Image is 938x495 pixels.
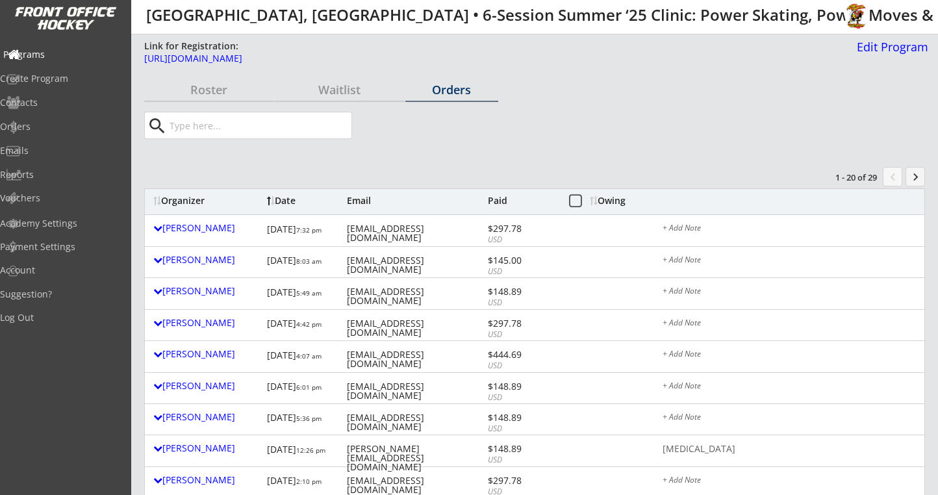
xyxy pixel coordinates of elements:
div: USD [488,424,558,435]
div: + Add Note [663,224,916,235]
div: [EMAIL_ADDRESS][DOMAIN_NAME] [347,382,485,400]
font: 4:07 am [296,351,322,361]
div: Programs [3,50,120,59]
div: Email [347,196,485,205]
div: [EMAIL_ADDRESS][DOMAIN_NAME] [347,413,485,431]
div: [EMAIL_ADDRESS][DOMAIN_NAME] [347,224,485,242]
font: 8:03 am [296,257,322,266]
div: USD [488,455,558,466]
div: + Add Note [663,256,916,266]
div: Link for Registration: [144,40,240,53]
div: USD [488,361,558,372]
a: Edit Program [852,41,928,64]
div: [PERSON_NAME] [153,381,260,390]
div: $297.78 [488,476,558,485]
div: [PERSON_NAME] [153,444,260,453]
div: $148.89 [488,413,558,422]
div: [DATE] [267,377,337,400]
font: 7:32 pm [296,225,322,235]
div: [PERSON_NAME] [153,349,260,359]
div: [EMAIL_ADDRESS][DOMAIN_NAME] [347,287,485,305]
div: [DATE] [267,220,337,242]
div: $148.89 [488,382,558,391]
div: USD [488,392,558,403]
div: $148.89 [488,444,558,453]
div: USD [488,266,558,277]
div: $145.00 [488,256,558,265]
div: [PERSON_NAME] [153,286,260,296]
div: [EMAIL_ADDRESS][DOMAIN_NAME] [347,319,485,337]
div: Orders [405,84,498,95]
div: + Add Note [663,476,916,487]
div: [PERSON_NAME] [153,318,260,327]
button: search [146,116,168,136]
div: [PERSON_NAME][EMAIL_ADDRESS][DOMAIN_NAME] [347,444,485,472]
font: 5:36 pm [296,414,322,423]
font: 5:49 am [296,288,322,298]
div: [DATE] [267,472,337,494]
div: $297.78 [488,224,558,233]
font: 2:10 pm [296,477,322,486]
div: [DATE] [267,346,337,368]
div: [EMAIL_ADDRESS][DOMAIN_NAME] [347,476,485,494]
div: [PERSON_NAME] [153,223,260,233]
a: [URL][DOMAIN_NAME] [144,54,799,70]
div: + Add Note [663,319,916,329]
div: [DATE] [267,409,337,431]
div: [URL][DOMAIN_NAME] [144,54,799,63]
button: keyboard_arrow_right [906,167,925,186]
div: Waitlist [275,84,405,95]
div: [DATE] [267,283,337,305]
div: $444.69 [488,350,558,359]
div: [DATE] [267,251,337,274]
div: + Add Note [663,287,916,298]
div: [PERSON_NAME] [153,476,260,485]
div: + Add Note [663,350,916,361]
div: [PERSON_NAME] [153,412,260,422]
button: chevron_left [883,167,902,186]
div: Edit Program [852,41,928,53]
div: Date [267,196,337,205]
div: + Add Note [663,382,916,392]
div: Roster [144,84,274,95]
div: 1 - 20 of 29 [809,171,877,183]
div: [MEDICAL_DATA] [663,444,916,455]
div: USD [488,235,558,246]
div: Organizer [153,196,260,205]
div: USD [488,329,558,340]
div: Owing [590,196,639,205]
font: 12:26 pm [296,446,325,455]
div: $297.78 [488,319,558,328]
div: [PERSON_NAME] [153,255,260,264]
div: Paid [488,196,558,205]
div: [DATE] [267,440,337,463]
font: 6:01 pm [296,383,322,392]
div: USD [488,298,558,309]
font: 4:42 pm [296,320,322,329]
div: [EMAIL_ADDRESS][DOMAIN_NAME] [347,256,485,274]
div: + Add Note [663,413,916,424]
div: [EMAIL_ADDRESS][DOMAIN_NAME] [347,350,485,368]
input: Type here... [167,112,351,138]
div: [DATE] [267,314,337,337]
div: $148.89 [488,287,558,296]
